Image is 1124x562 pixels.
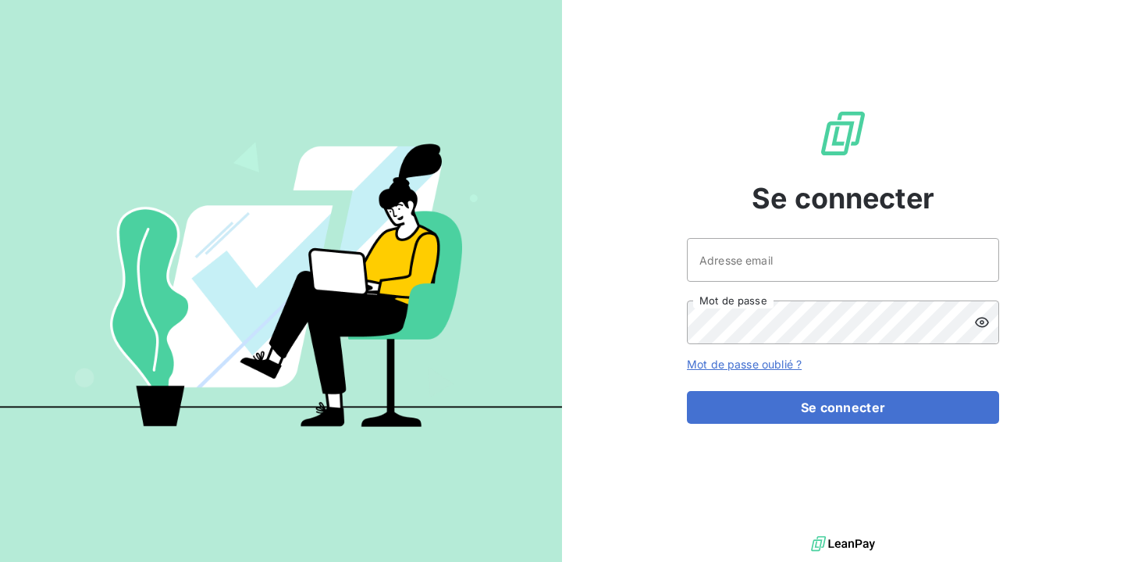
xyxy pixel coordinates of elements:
a: Mot de passe oublié ? [687,357,802,371]
span: Se connecter [752,177,934,219]
button: Se connecter [687,391,999,424]
input: placeholder [687,238,999,282]
img: Logo LeanPay [818,108,868,158]
img: logo [811,532,875,556]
